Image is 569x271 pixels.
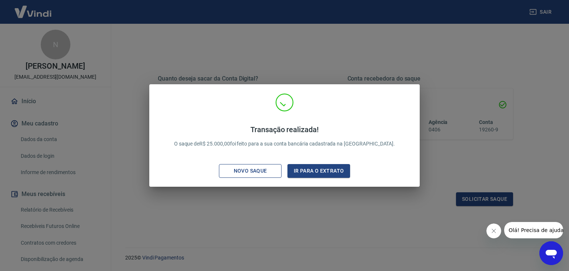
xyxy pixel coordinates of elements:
iframe: Mensagem da empresa [504,222,563,238]
button: Novo saque [219,164,282,178]
iframe: Botão para abrir a janela de mensagens [539,241,563,265]
iframe: Fechar mensagem [486,223,501,238]
button: Ir para o extrato [287,164,350,178]
h4: Transação realizada! [174,125,395,134]
p: O saque de R$ 25.000,00 foi feito para a sua conta bancária cadastrada na [GEOGRAPHIC_DATA]. [174,125,395,148]
div: Novo saque [225,166,276,176]
span: Olá! Precisa de ajuda? [4,5,62,11]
